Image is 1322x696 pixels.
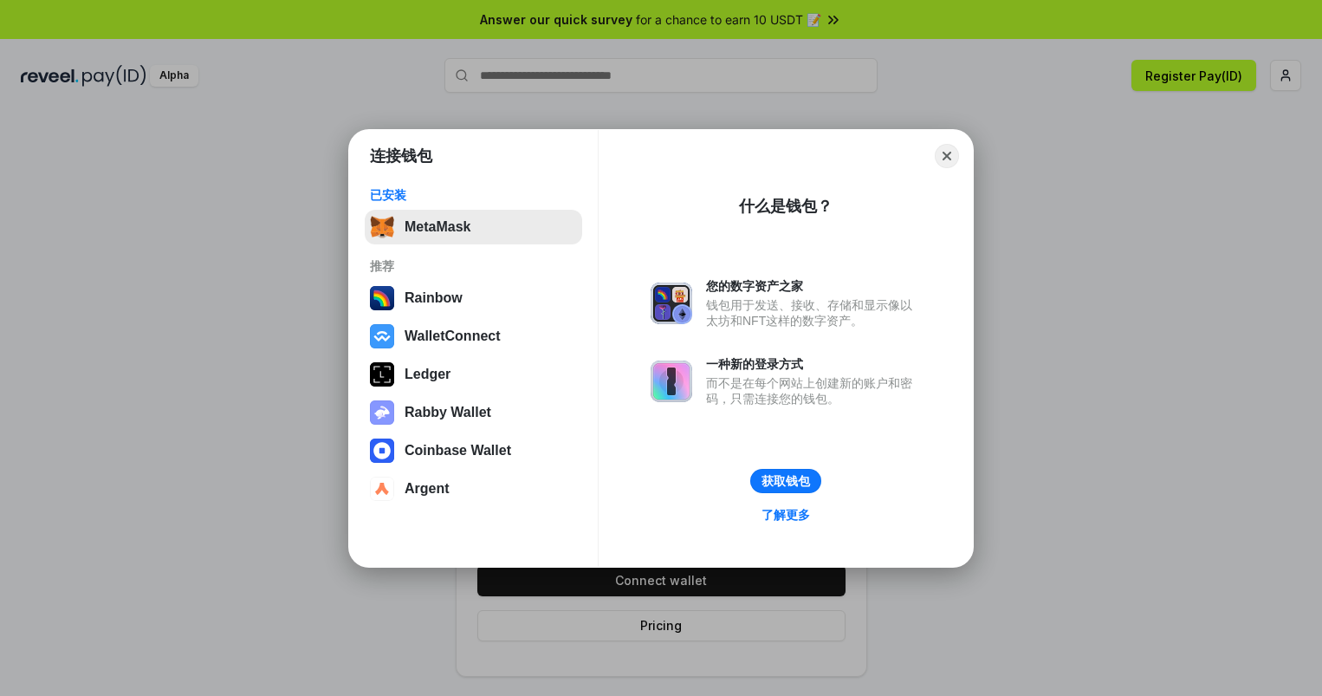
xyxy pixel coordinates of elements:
img: svg+xml,%3Csvg%20width%3D%22120%22%20height%3D%22120%22%20viewBox%3D%220%200%20120%20120%22%20fil... [370,286,394,310]
h1: 连接钱包 [370,146,432,166]
img: svg+xml,%3Csvg%20xmlns%3D%22http%3A%2F%2Fwww.w3.org%2F2000%2Fsvg%22%20fill%3D%22none%22%20viewBox... [651,283,692,324]
button: Rabby Wallet [365,395,582,430]
div: 已安装 [370,187,577,203]
button: Argent [365,472,582,506]
img: svg+xml,%3Csvg%20width%3D%2228%22%20height%3D%2228%22%20viewBox%3D%220%200%2028%2028%22%20fill%3D... [370,324,394,348]
div: 推荐 [370,258,577,274]
div: MetaMask [405,219,470,235]
div: WalletConnect [405,328,501,344]
div: 一种新的登录方式 [706,356,921,372]
div: Rabby Wallet [405,405,491,420]
img: svg+xml,%3Csvg%20xmlns%3D%22http%3A%2F%2Fwww.w3.org%2F2000%2Fsvg%22%20fill%3D%22none%22%20viewBox... [370,400,394,425]
div: Argent [405,481,450,497]
div: Ledger [405,367,450,382]
button: 获取钱包 [750,469,821,493]
div: 什么是钱包？ [739,196,833,217]
button: Ledger [365,357,582,392]
a: 了解更多 [751,504,820,526]
div: 获取钱包 [761,473,810,489]
div: 钱包用于发送、接收、存储和显示像以太坊和NFT这样的数字资产。 [706,297,921,328]
div: 而不是在每个网站上创建新的账户和密码，只需连接您的钱包。 [706,375,921,407]
img: svg+xml,%3Csvg%20xmlns%3D%22http%3A%2F%2Fwww.w3.org%2F2000%2Fsvg%22%20fill%3D%22none%22%20viewBox... [651,361,692,402]
button: Close [935,144,959,168]
div: Rainbow [405,290,463,306]
div: 您的数字资产之家 [706,278,921,294]
img: svg+xml,%3Csvg%20fill%3D%22none%22%20height%3D%2233%22%20viewBox%3D%220%200%2035%2033%22%20width%... [370,215,394,239]
button: Rainbow [365,281,582,315]
button: Coinbase Wallet [365,433,582,468]
div: Coinbase Wallet [405,443,511,459]
button: WalletConnect [365,319,582,354]
img: svg+xml,%3Csvg%20width%3D%2228%22%20height%3D%2228%22%20viewBox%3D%220%200%2028%2028%22%20fill%3D... [370,439,394,463]
button: MetaMask [365,210,582,244]
img: svg+xml,%3Csvg%20xmlns%3D%22http%3A%2F%2Fwww.w3.org%2F2000%2Fsvg%22%20width%3D%2228%22%20height%3... [370,362,394,387]
div: 了解更多 [761,507,810,523]
img: svg+xml,%3Csvg%20width%3D%2228%22%20height%3D%2228%22%20viewBox%3D%220%200%2028%2028%22%20fill%3D... [370,477,394,501]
